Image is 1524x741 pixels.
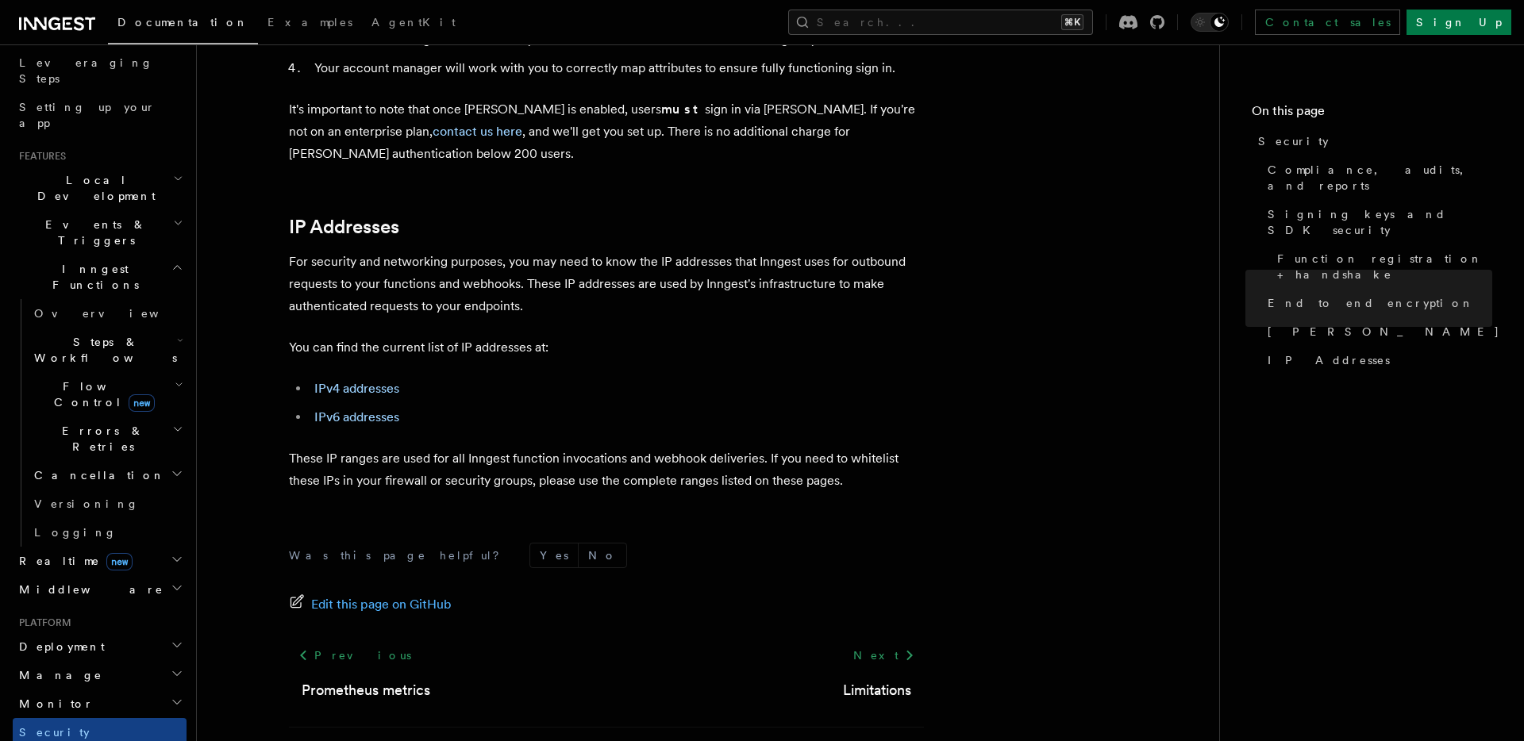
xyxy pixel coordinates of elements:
[13,210,187,255] button: Events & Triggers
[13,172,173,204] span: Local Development
[1261,289,1492,317] a: End to end encryption
[19,101,156,129] span: Setting up your app
[1061,14,1083,30] kbd: ⌘K
[843,679,911,701] a: Limitations
[28,518,187,547] a: Logging
[13,575,187,604] button: Middleware
[289,593,452,616] a: Edit this page on GitHub
[289,547,510,563] p: Was this page helpful?
[311,593,452,616] span: Edit this page on GitHub
[1407,10,1511,35] a: Sign Up
[289,447,924,492] p: These IP ranges are used for all Inngest function invocations and webhook deliveries. If you need...
[19,726,90,739] span: Security
[34,497,139,510] span: Versioning
[258,5,362,43] a: Examples
[267,16,352,29] span: Examples
[13,667,102,683] span: Manage
[13,48,187,93] a: Leveraging Steps
[362,5,465,43] a: AgentKit
[117,16,248,29] span: Documentation
[1261,155,1492,200] a: Compliance, audits, and reports
[19,56,153,85] span: Leveraging Steps
[28,461,187,490] button: Cancellation
[314,381,399,396] a: IPv4 addresses
[1258,133,1329,149] span: Security
[108,5,258,44] a: Documentation
[13,166,187,210] button: Local Development
[13,255,187,299] button: Inngest Functions
[289,216,399,238] a: IP Addresses
[1261,317,1492,346] a: [PERSON_NAME]
[844,641,924,670] a: Next
[1271,244,1492,289] a: Function registration + handshake
[661,102,705,117] strong: must
[28,328,187,372] button: Steps & Workflows
[13,689,187,718] button: Monitor
[1268,324,1500,340] span: [PERSON_NAME]
[289,98,924,165] p: It's important to note that once [PERSON_NAME] is enabled, users sign in via [PERSON_NAME]. If yo...
[13,261,171,293] span: Inngest Functions
[788,10,1093,35] button: Search...⌘K
[13,547,187,575] button: Realtimenew
[433,124,522,139] a: contact us here
[28,423,172,455] span: Errors & Retries
[13,93,187,137] a: Setting up your app
[28,334,177,366] span: Steps & Workflows
[106,553,133,570] span: new
[310,57,924,79] li: Your account manager will work with you to correctly map attributes to ensure fully functioning s...
[28,378,175,410] span: Flow Control
[13,661,187,689] button: Manage
[129,394,155,412] span: new
[1268,206,1492,238] span: Signing keys and SDK security
[1277,251,1492,282] span: Function registration + handshake
[28,467,165,483] span: Cancellation
[13,632,187,661] button: Deployment
[1268,352,1390,368] span: IP Addresses
[289,251,924,317] p: For security and networking purposes, you may need to know the IP addresses that Inngest uses for...
[13,582,164,597] span: Middleware
[13,639,105,655] span: Deployment
[28,490,187,518] a: Versioning
[13,217,173,248] span: Events & Triggers
[1252,127,1492,155] a: Security
[13,616,71,629] span: Platform
[1268,295,1474,311] span: End to end encryption
[302,679,430,701] a: Prometheus metrics
[314,409,399,424] a: IPv6 addresses
[13,150,66,163] span: Features
[28,417,187,461] button: Errors & Retries
[1191,13,1229,32] button: Toggle dark mode
[28,299,187,328] a: Overview
[1261,346,1492,374] a: IP Addresses
[1261,200,1492,244] a: Signing keys and SDK security
[579,543,626,567] button: No
[289,336,924,359] p: You can find the current list of IP addresses at:
[530,543,578,567] button: Yes
[1255,10,1400,35] a: Contact sales
[289,641,420,670] a: Previous
[1268,162,1492,194] span: Compliance, audits, and reports
[34,307,198,320] span: Overview
[371,16,456,29] span: AgentKit
[13,696,94,712] span: Monitor
[13,553,133,569] span: Realtime
[1252,102,1492,127] h4: On this page
[13,299,187,547] div: Inngest Functions
[28,372,187,417] button: Flow Controlnew
[34,526,117,539] span: Logging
